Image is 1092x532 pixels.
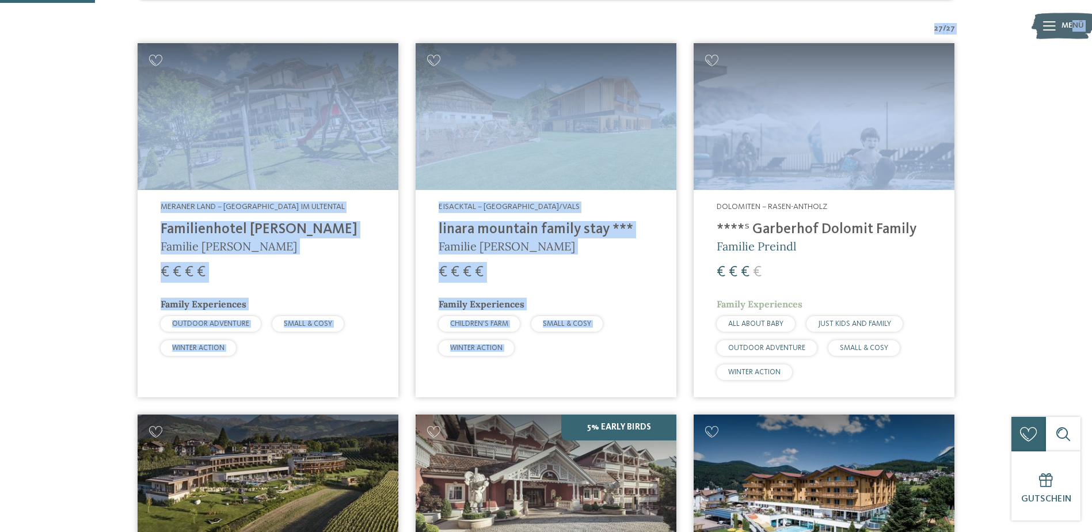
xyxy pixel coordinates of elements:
span: € [161,265,169,280]
span: € [741,265,749,280]
h4: Familienhotel [PERSON_NAME] [161,221,375,238]
h4: linara mountain family stay *** [439,221,653,238]
span: SMALL & COSY [840,344,888,352]
span: 27 [946,23,955,35]
span: € [717,265,725,280]
span: € [173,265,181,280]
a: Familienhotels gesucht? Hier findet ihr die besten! Meraner Land – [GEOGRAPHIC_DATA] im Ultental ... [138,43,398,397]
span: 27 [934,23,943,35]
span: € [463,265,471,280]
span: CHILDREN’S FARM [450,320,508,328]
span: € [475,265,484,280]
span: Familie [PERSON_NAME] [439,239,575,253]
span: SMALL & COSY [284,320,332,328]
span: WINTER ACTION [450,344,503,352]
span: WINTER ACTION [728,368,781,376]
span: Family Experiences [161,298,246,310]
img: Familienhotels gesucht? Hier findet ihr die besten! [138,43,398,190]
span: Meraner Land – [GEOGRAPHIC_DATA] im Ultental [161,203,345,211]
span: € [197,265,206,280]
span: € [439,265,447,280]
a: Familienhotels gesucht? Hier findet ihr die besten! Eisacktal – [GEOGRAPHIC_DATA]/Vals linara mou... [416,43,676,397]
span: Eisacktal – [GEOGRAPHIC_DATA]/Vals [439,203,580,211]
span: Family Experiences [717,298,802,310]
span: SMALL & COSY [543,320,591,328]
span: Family Experiences [439,298,524,310]
img: Familienhotels gesucht? Hier findet ihr die besten! [416,43,676,190]
span: Dolomiten – Rasen-Antholz [717,203,827,211]
span: Gutschein [1021,495,1071,504]
span: WINTER ACTION [172,344,225,352]
a: Familienhotels gesucht? Hier findet ihr die besten! Dolomiten – Rasen-Antholz ****ˢ Garberhof Dol... [694,43,954,397]
span: Familie Preindl [717,239,796,253]
h4: ****ˢ Garberhof Dolomit Family [717,221,931,238]
span: Familie [PERSON_NAME] [161,239,297,253]
span: € [451,265,459,280]
a: Gutschein [1011,451,1080,520]
span: € [753,265,762,280]
img: Familienhotels gesucht? Hier findet ihr die besten! [694,43,954,190]
span: ALL ABOUT BABY [728,320,783,328]
span: JUST KIDS AND FAMILY [818,320,891,328]
span: € [185,265,193,280]
span: OUTDOOR ADVENTURE [172,320,249,328]
span: / [943,23,946,35]
span: € [729,265,737,280]
span: OUTDOOR ADVENTURE [728,344,805,352]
